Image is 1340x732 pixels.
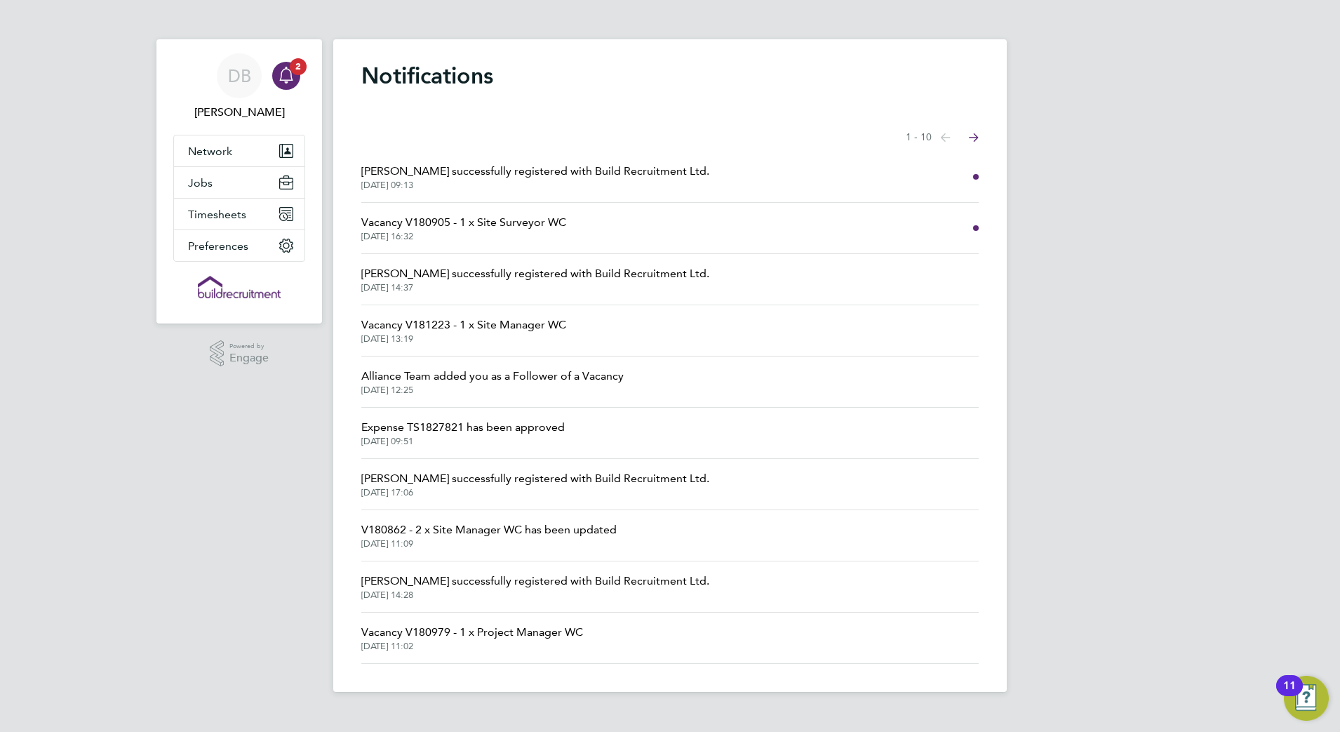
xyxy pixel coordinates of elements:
[188,239,248,253] span: Preferences
[229,340,269,352] span: Powered by
[174,135,304,166] button: Network
[361,317,566,333] span: Vacancy V181223 - 1 x Site Manager WC
[361,368,624,396] a: Alliance Team added you as a Follower of a Vacancy[DATE] 12:25
[290,58,307,75] span: 2
[361,317,566,345] a: Vacancy V181223 - 1 x Site Manager WC[DATE] 13:19
[1283,686,1296,704] div: 11
[229,352,269,364] span: Engage
[156,39,322,324] nav: Main navigation
[173,276,305,298] a: Go to home page
[198,276,281,298] img: buildrec-logo-retina.png
[361,624,583,641] span: Vacancy V180979 - 1 x Project Manager WC
[210,340,269,367] a: Powered byEngage
[361,163,709,191] a: [PERSON_NAME] successfully registered with Build Recruitment Ltd.[DATE] 09:13
[361,214,566,231] span: Vacancy V180905 - 1 x Site Surveyor WC
[361,538,617,550] span: [DATE] 11:09
[361,214,566,242] a: Vacancy V180905 - 1 x Site Surveyor WC[DATE] 16:32
[361,180,709,191] span: [DATE] 09:13
[1284,676,1329,721] button: Open Resource Center, 11 new notifications
[361,470,709,498] a: [PERSON_NAME] successfully registered with Build Recruitment Ltd.[DATE] 17:06
[361,419,565,447] a: Expense TS1827821 has been approved[DATE] 09:51
[173,53,305,121] a: DB[PERSON_NAME]
[173,104,305,121] span: David Blears
[174,230,304,261] button: Preferences
[188,145,232,158] span: Network
[361,333,566,345] span: [DATE] 13:19
[361,282,709,293] span: [DATE] 14:37
[361,368,624,385] span: Alliance Team added you as a Follower of a Vacancy
[361,521,617,550] a: V180862 - 2 x Site Manager WC has been updated[DATE] 11:09
[361,487,709,498] span: [DATE] 17:06
[174,167,304,198] button: Jobs
[361,573,709,601] a: [PERSON_NAME] successfully registered with Build Recruitment Ltd.[DATE] 14:28
[361,573,709,590] span: [PERSON_NAME] successfully registered with Build Recruitment Ltd.
[906,131,932,145] span: 1 - 10
[361,265,709,293] a: [PERSON_NAME] successfully registered with Build Recruitment Ltd.[DATE] 14:37
[361,231,566,242] span: [DATE] 16:32
[188,176,213,189] span: Jobs
[174,199,304,229] button: Timesheets
[361,163,709,180] span: [PERSON_NAME] successfully registered with Build Recruitment Ltd.
[361,641,583,652] span: [DATE] 11:02
[361,419,565,436] span: Expense TS1827821 has been approved
[906,124,979,152] nav: Select page of notifications list
[228,67,251,85] span: DB
[361,470,709,487] span: [PERSON_NAME] successfully registered with Build Recruitment Ltd.
[272,53,300,98] a: 2
[361,385,624,396] span: [DATE] 12:25
[361,436,565,447] span: [DATE] 09:51
[361,265,709,282] span: [PERSON_NAME] successfully registered with Build Recruitment Ltd.
[361,62,979,90] h1: Notifications
[188,208,246,221] span: Timesheets
[361,624,583,652] a: Vacancy V180979 - 1 x Project Manager WC[DATE] 11:02
[361,521,617,538] span: V180862 - 2 x Site Manager WC has been updated
[361,590,709,601] span: [DATE] 14:28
